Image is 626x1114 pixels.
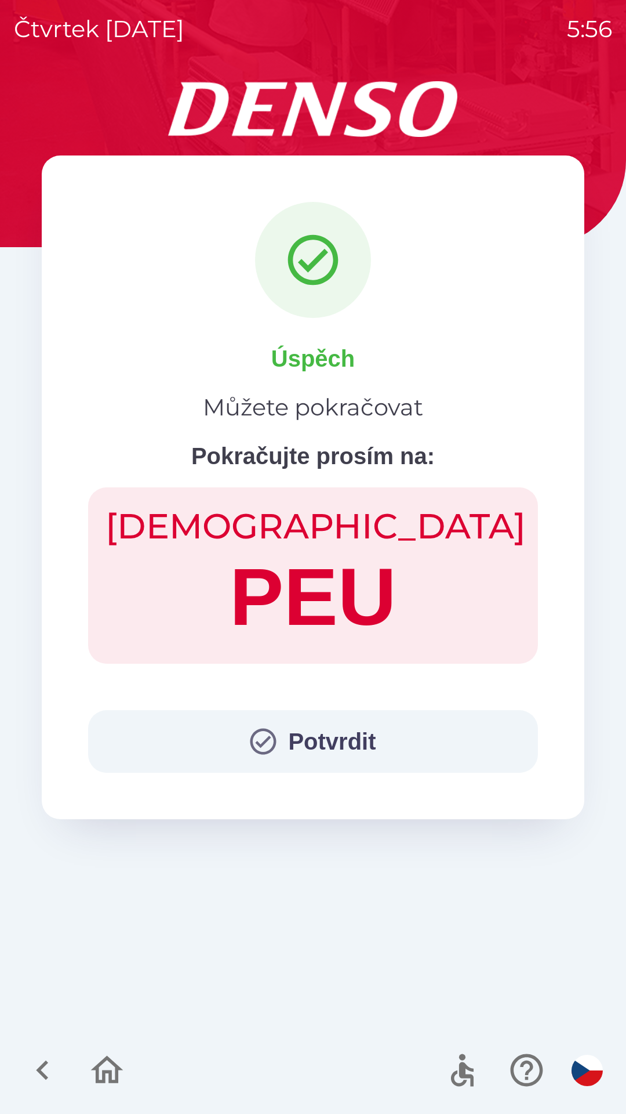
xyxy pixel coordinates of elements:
[42,81,584,137] img: Logo
[567,12,612,46] p: 5:56
[88,710,538,773] button: Potvrdit
[14,12,184,46] p: čtvrtek [DATE]
[271,341,355,376] p: Úspěch
[203,390,423,425] p: Můžete pokračovat
[105,548,521,646] h1: PEU
[191,439,435,473] p: Pokračujte prosím na:
[105,505,521,548] h2: [DEMOGRAPHIC_DATA]
[572,1055,603,1086] img: cs flag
